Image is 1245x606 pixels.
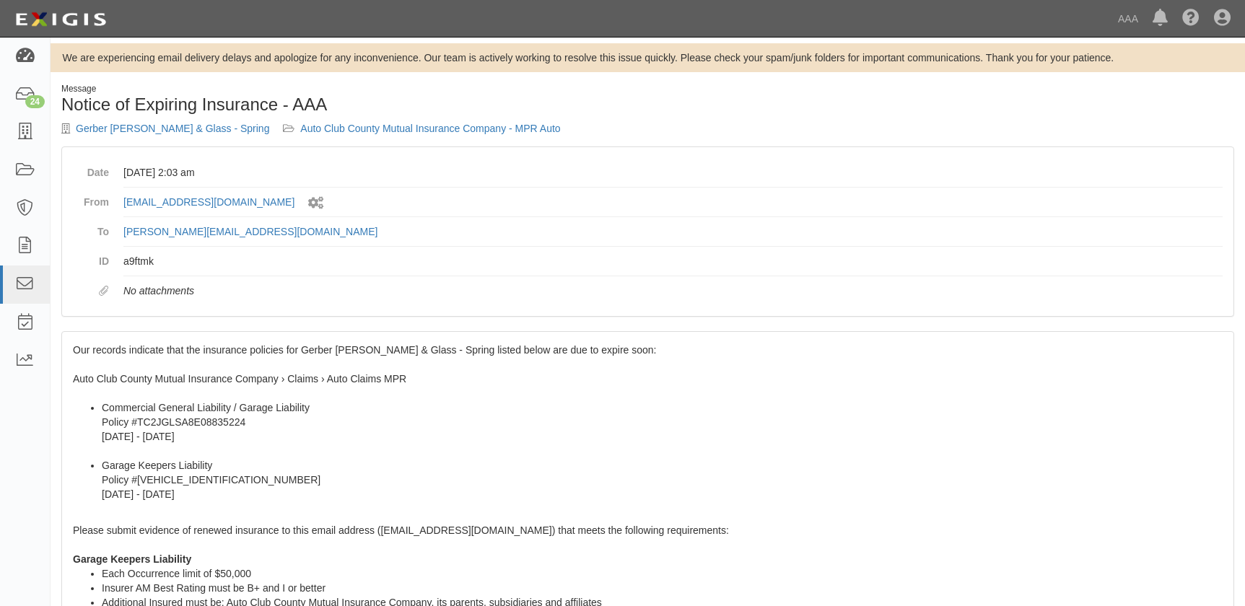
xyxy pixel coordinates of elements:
a: AAA [1111,4,1145,33]
i: Help Center - Complianz [1182,10,1200,27]
img: logo-5460c22ac91f19d4615b14bd174203de0afe785f0fc80cf4dbbc73dc1793850b.png [11,6,110,32]
em: No attachments [123,285,194,297]
i: Attachments [99,286,109,297]
strong: Garage Keepers Liability [73,553,191,565]
li: Garage Keepers Liability Policy #[VEHICLE_IDENTIFICATION_NUMBER] [DATE] - [DATE] [102,458,1223,501]
div: 24 [25,95,45,108]
li: Commercial General Liability / Garage Liability Policy #TC2JGLSA8E08835224 [DATE] - [DATE] [102,400,1223,458]
a: Gerber [PERSON_NAME] & Glass - Spring [76,123,269,134]
div: We are experiencing email delivery delays and apologize for any inconvenience. Our team is active... [51,50,1245,65]
dt: To [73,217,109,239]
h1: Notice of Expiring Insurance - AAA [61,95,637,114]
li: Insurer AM Best Rating must be B+ and I or better [102,581,1223,595]
i: Sent by system workflow [308,197,323,209]
li: Each Occurrence limit of $50,000 [102,566,1223,581]
div: Message [61,83,637,95]
dd: [DATE] 2:03 am [123,158,1223,188]
dt: From [73,188,109,209]
dt: ID [73,247,109,268]
dd: a9ftmk [123,247,1223,276]
dt: Date [73,158,109,180]
a: [EMAIL_ADDRESS][DOMAIN_NAME] [123,196,294,208]
a: [PERSON_NAME][EMAIL_ADDRESS][DOMAIN_NAME] [123,226,377,237]
a: Auto Club County Mutual Insurance Company - MPR Auto [300,123,560,134]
